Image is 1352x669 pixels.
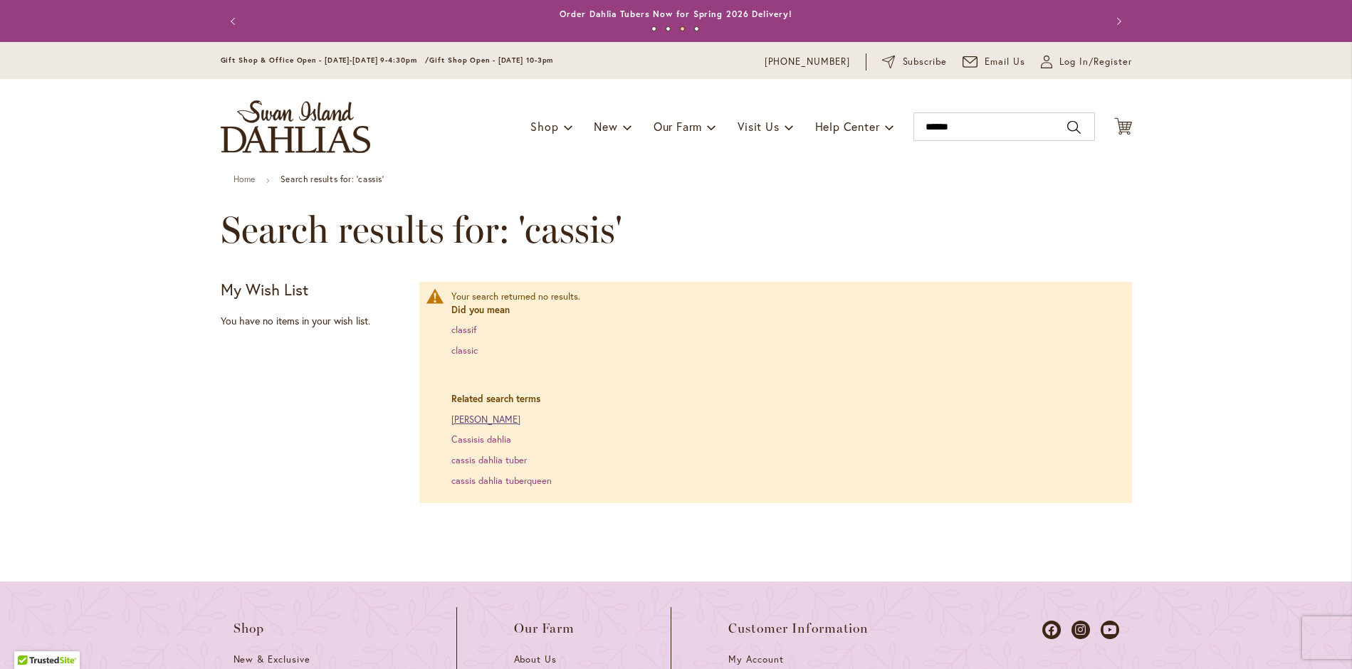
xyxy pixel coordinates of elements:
a: Subscribe [882,55,947,69]
iframe: Launch Accessibility Center [11,618,51,658]
strong: Search results for: 'cassis' [281,174,384,184]
span: Email Us [985,55,1025,69]
button: 1 of 4 [651,26,656,31]
a: Email Us [963,55,1025,69]
dt: Did you mean [451,304,1118,317]
span: Subscribe [903,55,948,69]
span: Help Center [815,119,880,134]
span: New [594,119,617,134]
div: You have no items in your wish list. [221,314,411,328]
button: Previous [221,7,249,36]
a: store logo [221,100,370,153]
span: About Us [514,653,557,665]
button: 4 of 4 [694,26,699,31]
span: Search results for: 'cassis' [221,209,622,251]
a: cassis dahlia tuber [451,454,527,466]
a: [PHONE_NUMBER] [765,55,851,69]
button: Next [1104,7,1132,36]
span: Customer Information [728,621,869,636]
a: Order Dahlia Tubers Now for Spring 2026 Delivery! [560,9,792,19]
a: Dahlias on Instagram [1071,621,1090,639]
a: classic [451,344,478,357]
a: Dahlias on Facebook [1042,621,1061,639]
span: New & Exclusive [234,653,311,665]
a: cassis dahlia tuberqueen [451,475,552,487]
a: classif [451,324,476,336]
a: Log In/Register [1041,55,1132,69]
button: 3 of 4 [680,26,685,31]
a: Cassisis dahlia [451,433,511,446]
dt: Related search terms [451,393,1118,406]
span: Gift Shop & Office Open - [DATE]-[DATE] 9-4:30pm / [221,56,430,65]
button: 2 of 4 [666,26,671,31]
span: Visit Us [738,119,779,134]
div: Your search returned no results. [451,290,1118,488]
a: Home [234,174,256,184]
span: Log In/Register [1059,55,1132,69]
span: Shop [234,621,265,636]
span: Shop [530,119,558,134]
span: My Account [728,653,784,665]
a: [PERSON_NAME] [451,413,520,426]
span: Gift Shop Open - [DATE] 10-3pm [429,56,553,65]
a: Dahlias on Youtube [1101,621,1119,639]
strong: My Wish List [221,279,308,300]
span: Our Farm [514,621,575,636]
span: Our Farm [654,119,702,134]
